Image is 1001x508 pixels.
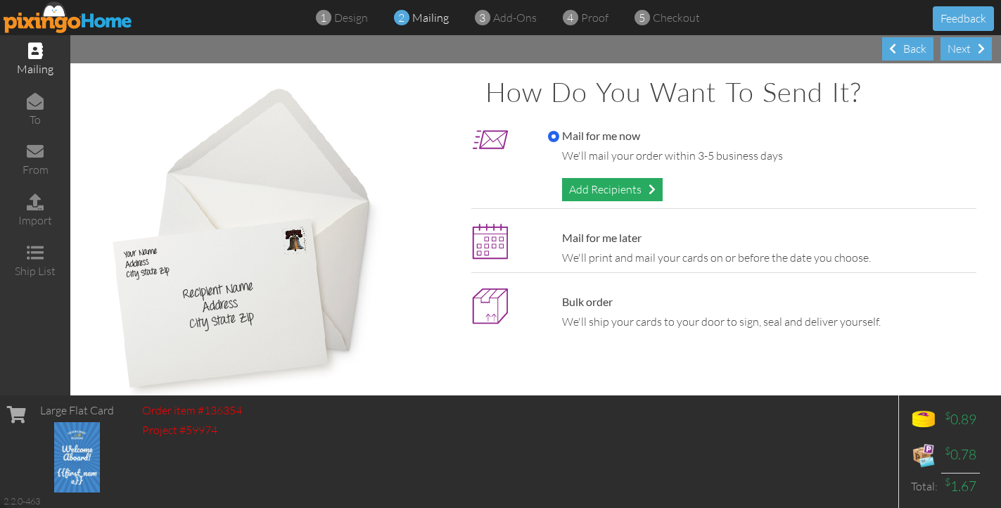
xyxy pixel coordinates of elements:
[471,121,509,158] img: mailnow_icon.png
[398,10,404,26] span: 2
[142,422,242,438] div: Project #59974
[941,473,980,500] td: 1.67
[471,287,509,324] img: bulk_icon-5.png
[548,131,559,142] input: Mail for me now
[933,6,994,31] button: Feedback
[945,409,950,421] sup: $
[653,11,700,25] span: checkout
[581,11,608,25] span: proof
[562,148,969,164] div: We'll mail your order within 3-5 business days
[471,223,509,260] img: maillater.png
[548,233,559,244] input: Mail for me later
[882,37,933,61] div: Back
[320,10,326,26] span: 1
[562,178,663,201] div: Add Recipients
[479,10,485,26] span: 3
[910,406,938,434] img: points-icon.png
[548,230,642,246] label: Mail for me later
[485,77,976,107] h1: How do you want to send it?
[4,1,133,33] img: pixingo logo
[562,314,969,330] div: We'll ship your cards to your door to sign, seal and deliver yourself.
[548,128,640,144] label: Mail for me now
[941,37,992,61] div: Next
[493,11,537,25] span: add-ons
[567,10,573,26] span: 4
[906,473,941,500] td: Total:
[548,294,613,310] label: Bulk order
[334,11,368,25] span: design
[562,250,969,266] div: We'll print and mail your cards on or before the date you choose.
[54,422,101,493] img: 103510-1-1694978501740-48443d97b843f16c-qa.jpg
[941,402,980,438] td: 0.89
[639,10,645,26] span: 5
[40,402,114,419] div: Large Flat Card
[142,402,242,419] div: Order item #136354
[412,11,449,25] span: mailing
[548,297,559,308] input: Bulk order
[910,441,938,469] img: expense-icon.png
[95,77,388,405] img: mail-cards.jpg
[4,495,40,507] div: 2.2.0-463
